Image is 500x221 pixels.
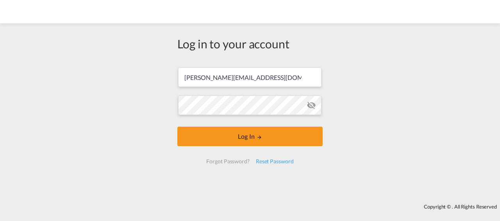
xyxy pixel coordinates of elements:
[177,35,323,52] div: Log in to your account
[307,101,316,110] md-icon: icon-eye-off
[177,127,323,146] button: LOGIN
[178,67,321,87] input: Enter email/phone number
[203,154,252,168] div: Forgot Password?
[253,154,297,168] div: Reset Password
